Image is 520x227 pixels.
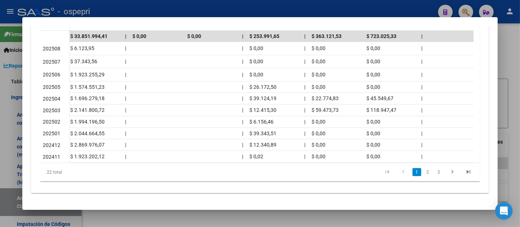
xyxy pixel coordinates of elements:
span: | [242,45,243,51]
span: | [125,154,126,159]
span: $ 22.774,83 [312,95,339,101]
span: 202503 [43,107,60,113]
span: | [304,107,305,113]
span: | [421,119,422,125]
span: $ 0,00 [312,130,325,136]
span: $ 12.415,30 [249,107,276,113]
span: $ 0,00 [312,119,325,125]
span: | [242,107,243,113]
span: $ 0,02 [249,154,263,159]
span: 202412 [43,142,60,148]
span: $ 0,00 [366,130,380,136]
span: | [304,119,305,125]
span: | [125,58,126,64]
span: $ 1.923.202,12 [70,154,105,159]
span: | [421,130,422,136]
span: $ 2.869.976,07 [70,142,105,148]
span: | [242,142,243,148]
span: | [304,84,305,90]
span: | [304,95,305,101]
span: | [125,107,126,113]
span: 202502 [43,119,60,125]
span: | [421,95,422,101]
span: $ 1.923.255,29 [70,72,105,77]
li: page 1 [411,166,422,178]
span: $ 363.121,53 [312,33,342,39]
span: $ 0,00 [366,45,380,51]
span: $ 0,00 [249,72,263,77]
span: | [304,142,305,148]
a: go to previous page [396,168,410,176]
span: | [125,84,126,90]
span: $ 59.473,73 [312,107,339,113]
span: | [242,58,243,64]
span: | [421,154,422,159]
span: $ 0,00 [312,45,325,51]
span: 202507 [43,59,60,65]
span: $ 723.025,33 [366,33,396,39]
span: 202411 [43,154,60,160]
span: | [125,119,126,125]
span: $ 0,00 [366,154,380,159]
span: | [304,154,305,159]
div: Open Intercom Messenger [495,202,513,220]
span: $ 2.044.664,55 [70,130,105,136]
span: $ 6.123,95 [70,45,94,51]
span: 202501 [43,130,60,136]
span: | [125,72,126,77]
span: | [242,72,243,77]
a: 2 [423,168,432,176]
span: $ 12.340,89 [249,142,276,148]
span: | [242,33,244,39]
span: | [421,142,422,148]
span: $ 6.156,46 [249,119,274,125]
span: $ 2.141.800,72 [70,107,105,113]
a: go to first page [380,168,394,176]
span: $ 33.851.994,41 [70,33,108,39]
span: $ 26.172,50 [249,84,276,90]
span: $ 0,00 [366,142,380,148]
span: $ 37.343,56 [70,58,97,64]
span: | [125,130,126,136]
span: | [421,33,423,39]
span: $ 1.574.551,23 [70,84,105,90]
a: 1 [412,168,421,176]
span: | [304,130,305,136]
span: | [125,45,126,51]
span: 202505 [43,84,60,90]
a: go to last page [461,168,475,176]
span: $ 0,00 [312,84,325,90]
span: | [242,95,243,101]
span: 202506 [43,72,60,77]
span: $ 0,00 [249,45,263,51]
span: $ 39.124,19 [249,95,276,101]
span: $ 0,00 [366,84,380,90]
span: $ 0,00 [312,142,325,148]
span: | [304,33,306,39]
span: $ 0,00 [312,58,325,64]
div: 22 total [40,163,127,181]
span: | [421,107,422,113]
span: 202508 [43,46,60,52]
span: $ 0,00 [366,58,380,64]
span: | [125,95,126,101]
span: | [421,58,422,64]
span: $ 1.696.279,18 [70,95,105,101]
span: $ 39.343,51 [249,130,276,136]
span: | [242,84,243,90]
span: $ 0,00 [312,154,325,159]
span: $ 118.947,47 [366,107,396,113]
span: 202504 [43,96,60,102]
span: $ 253.991,65 [249,33,279,39]
span: $ 0,00 [187,33,201,39]
span: | [242,119,243,125]
span: | [421,84,422,90]
span: $ 45.549,67 [366,95,393,101]
span: $ 0,00 [366,119,380,125]
li: page 3 [433,166,444,178]
span: | [242,154,243,159]
a: 3 [434,168,443,176]
span: | [421,72,422,77]
li: page 2 [422,166,433,178]
span: | [242,130,243,136]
